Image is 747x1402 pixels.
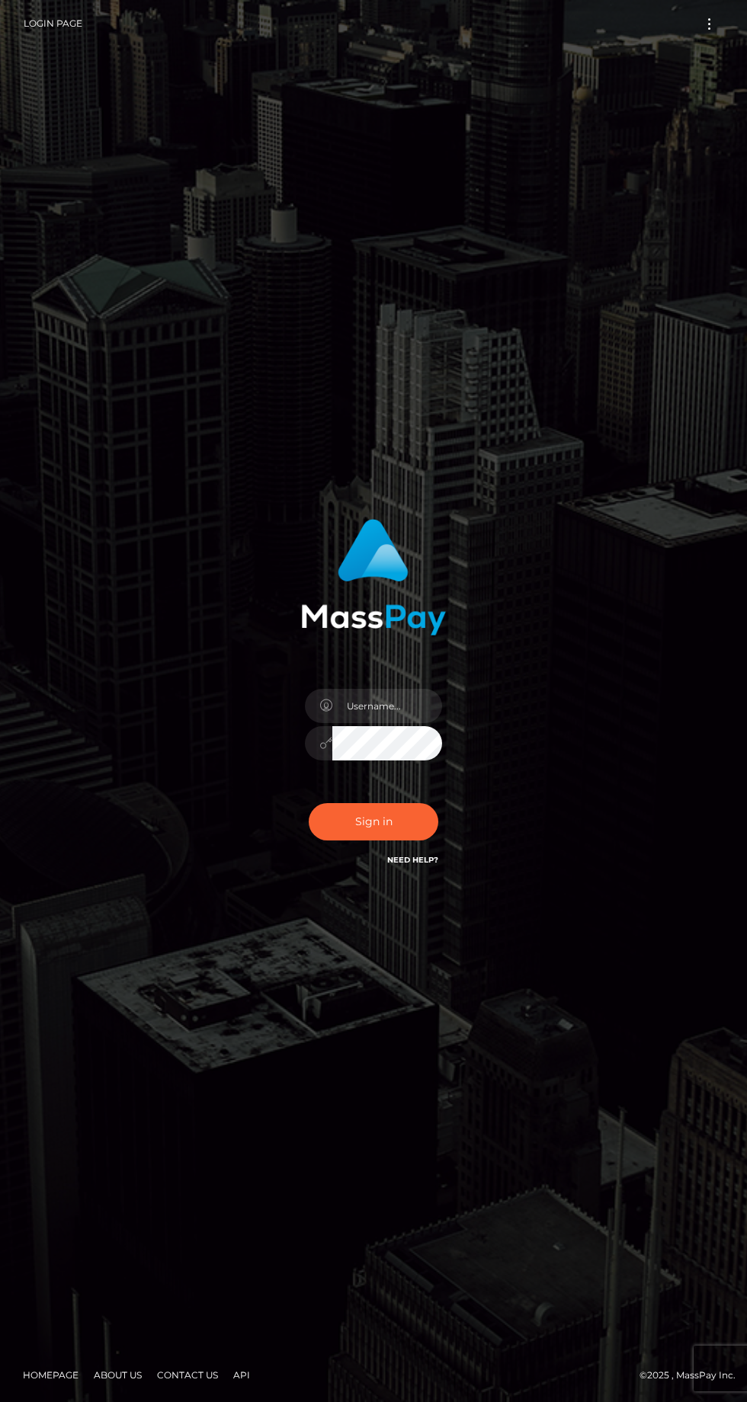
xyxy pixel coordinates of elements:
input: Username... [332,689,442,723]
a: Contact Us [151,1363,224,1387]
div: © 2025 , MassPay Inc. [11,1367,736,1384]
a: Login Page [24,8,82,40]
button: Toggle navigation [695,14,723,34]
a: Homepage [17,1363,85,1387]
img: MassPay Login [301,519,446,635]
a: About Us [88,1363,148,1387]
a: API [227,1363,256,1387]
a: Need Help? [387,855,438,865]
button: Sign in [309,803,438,840]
